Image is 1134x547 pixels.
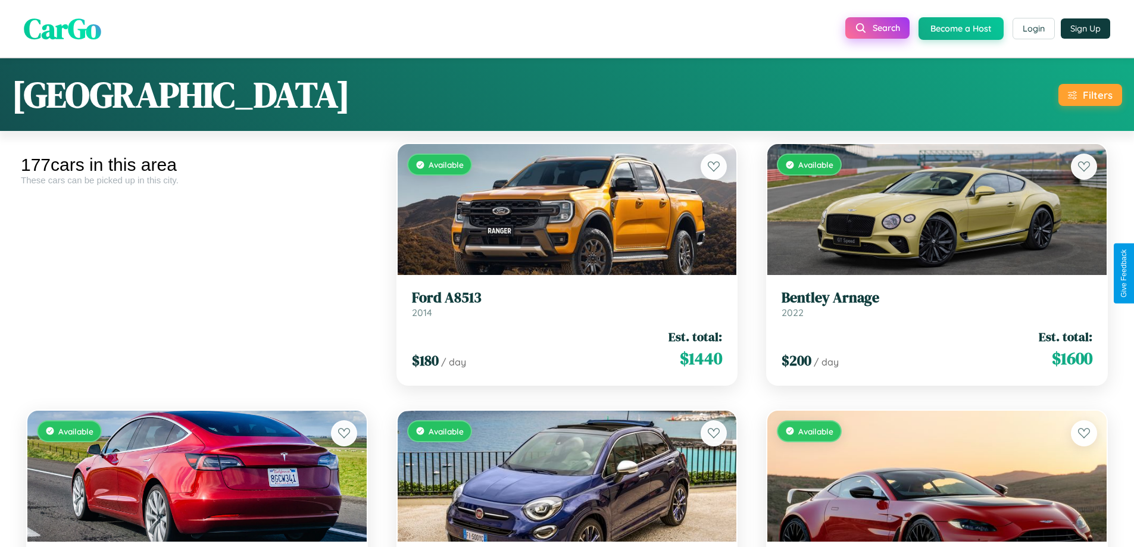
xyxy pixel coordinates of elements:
span: $ 1440 [680,346,722,370]
span: CarGo [24,9,101,48]
span: Available [429,160,464,170]
div: Give Feedback [1120,249,1128,298]
span: $ 200 [782,351,811,370]
button: Become a Host [919,17,1004,40]
div: Filters [1083,89,1113,101]
a: Bentley Arnage2022 [782,289,1092,318]
button: Login [1013,18,1055,39]
span: / day [441,356,466,368]
h1: [GEOGRAPHIC_DATA] [12,70,350,119]
span: Available [798,426,833,436]
span: Available [429,426,464,436]
button: Search [845,17,910,39]
a: Ford A85132014 [412,289,723,318]
div: 177 cars in this area [21,155,373,175]
span: Search [873,23,900,33]
div: These cars can be picked up in this city. [21,175,373,185]
button: Filters [1058,84,1122,106]
span: Available [798,160,833,170]
span: Est. total: [1039,328,1092,345]
h3: Bentley Arnage [782,289,1092,307]
span: 2014 [412,307,432,318]
span: 2022 [782,307,804,318]
span: $ 1600 [1052,346,1092,370]
span: $ 180 [412,351,439,370]
span: Available [58,426,93,436]
span: / day [814,356,839,368]
span: Est. total: [668,328,722,345]
button: Sign Up [1061,18,1110,39]
h3: Ford A8513 [412,289,723,307]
